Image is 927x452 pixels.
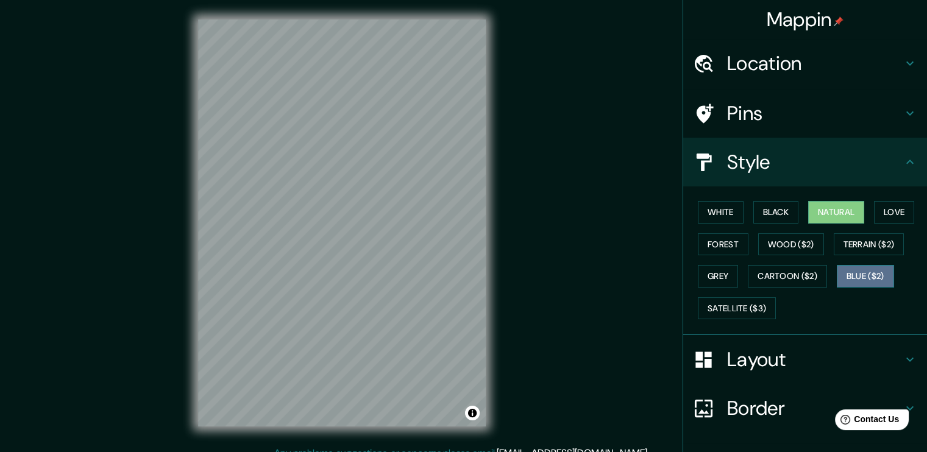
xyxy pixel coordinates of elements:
button: Terrain ($2) [834,233,904,256]
button: Forest [698,233,748,256]
button: Toggle attribution [465,406,480,420]
button: Natural [808,201,864,224]
canvas: Map [198,19,486,426]
div: Location [683,39,927,88]
button: Satellite ($3) [698,297,776,320]
div: Pins [683,89,927,138]
h4: Border [727,396,903,420]
h4: Mappin [767,7,844,32]
button: Cartoon ($2) [748,265,827,288]
button: White [698,201,744,224]
h4: Layout [727,347,903,372]
iframe: Help widget launcher [819,404,914,439]
button: Blue ($2) [837,265,894,288]
h4: Pins [727,101,903,125]
div: Border [683,384,927,433]
div: Layout [683,335,927,384]
h4: Style [727,150,903,174]
img: pin-icon.png [834,16,844,26]
button: Wood ($2) [758,233,824,256]
h4: Location [727,51,903,76]
button: Grey [698,265,738,288]
button: Love [874,201,914,224]
button: Black [753,201,799,224]
div: Style [683,138,927,186]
